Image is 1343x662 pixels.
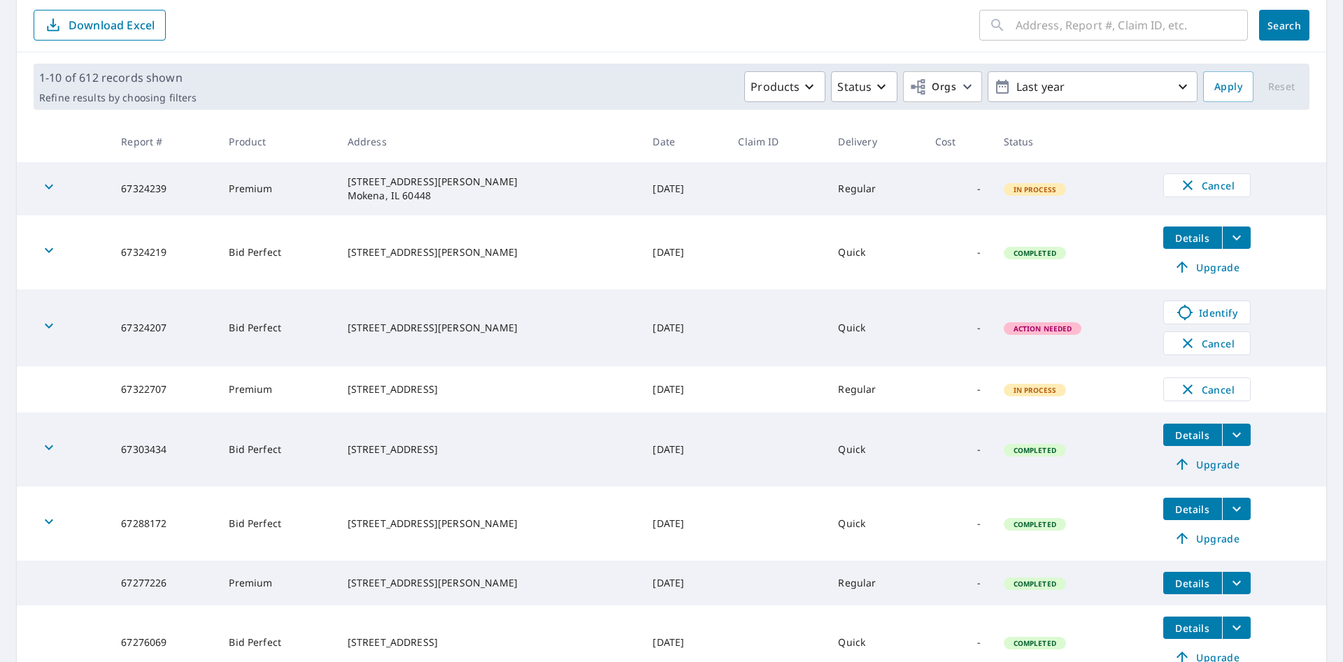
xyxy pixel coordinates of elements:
button: detailsBtn-67276069 [1163,617,1222,639]
th: Address [336,121,642,162]
button: filesDropdownBtn-67277226 [1222,572,1251,594]
span: Upgrade [1172,530,1242,547]
div: [STREET_ADDRESS] [348,442,631,456]
span: Apply [1214,78,1242,96]
td: 67277226 [110,561,218,605]
span: Cancel [1178,381,1236,398]
th: Claim ID [727,121,827,162]
div: [STREET_ADDRESS][PERSON_NAME] [348,517,631,531]
th: Product [218,121,336,162]
button: Cancel [1163,173,1251,197]
td: 67322707 [110,366,218,412]
span: Completed [1005,248,1065,258]
td: Premium [218,561,336,605]
button: Cancel [1163,331,1251,355]
td: Quick [827,487,923,561]
button: Last year [988,71,1198,102]
td: Regular [827,561,923,605]
button: filesDropdownBtn-67324219 [1222,226,1251,249]
td: 67324219 [110,215,218,289]
span: Orgs [909,78,956,96]
td: - [924,289,993,366]
span: Cancel [1178,177,1236,194]
td: Bid Perfect [218,412,336,487]
td: 67324239 [110,162,218,215]
td: Regular [827,366,923,412]
td: Quick [827,215,923,289]
input: Address, Report #, Claim ID, etc. [1016,6,1248,45]
span: In Process [1005,385,1065,395]
button: Cancel [1163,377,1251,401]
button: filesDropdownBtn-67276069 [1222,617,1251,639]
p: Refine results by choosing filters [39,92,197,104]
p: Status [837,78,872,95]
button: detailsBtn-67277226 [1163,572,1222,594]
td: - [924,162,993,215]
td: 67288172 [110,487,218,561]
p: 1-10 of 612 records shown [39,69,197,86]
span: Upgrade [1172,456,1242,473]
th: Cost [924,121,993,162]
td: - [924,215,993,289]
td: Bid Perfect [218,487,336,561]
td: Bid Perfect [218,215,336,289]
th: Status [993,121,1152,162]
th: Date [641,121,727,162]
span: Details [1172,577,1214,590]
td: [DATE] [641,366,727,412]
td: [DATE] [641,412,727,487]
td: - [924,412,993,487]
td: [DATE] [641,289,727,366]
span: Cancel [1178,335,1236,352]
button: Download Excel [34,10,166,41]
div: [STREET_ADDRESS] [348,635,631,649]
th: Report # [110,121,218,162]
div: [STREET_ADDRESS][PERSON_NAME] [348,245,631,259]
td: Premium [218,366,336,412]
td: [DATE] [641,215,727,289]
p: Products [751,78,800,95]
div: [STREET_ADDRESS][PERSON_NAME] [348,576,631,590]
p: Last year [1011,75,1174,99]
th: Delivery [827,121,923,162]
a: Upgrade [1163,256,1251,278]
button: Status [831,71,897,102]
span: Details [1172,231,1214,245]
button: Products [744,71,825,102]
p: Download Excel [69,17,155,33]
button: detailsBtn-67303434 [1163,424,1222,446]
span: Identify [1172,304,1242,321]
div: [STREET_ADDRESS] [348,382,631,396]
span: Upgrade [1172,259,1242,275]
button: detailsBtn-67324219 [1163,226,1222,249]
button: Orgs [903,71,982,102]
td: - [924,561,993,605]
td: Quick [827,412,923,487]
td: Bid Perfect [218,289,336,366]
button: filesDropdownBtn-67288172 [1222,498,1251,520]
td: 67324207 [110,289,218,366]
button: Apply [1203,71,1253,102]
td: - [924,366,993,412]
div: [STREET_ADDRESS][PERSON_NAME] [348,321,631,335]
button: detailsBtn-67288172 [1163,498,1222,520]
span: Details [1172,503,1214,516]
a: Identify [1163,301,1251,324]
td: Premium [218,162,336,215]
a: Upgrade [1163,453,1251,475]
div: [STREET_ADDRESS][PERSON_NAME] Mokena, IL 60448 [348,175,631,203]
td: Quick [827,289,923,366]
span: Action Needed [1005,324,1081,333]
td: - [924,487,993,561]
span: Search [1270,19,1298,32]
td: 67303434 [110,412,218,487]
span: In Process [1005,185,1065,194]
span: Details [1172,429,1214,442]
span: Completed [1005,579,1065,589]
span: Completed [1005,638,1065,648]
span: Details [1172,621,1214,635]
span: Completed [1005,445,1065,455]
button: filesDropdownBtn-67303434 [1222,424,1251,446]
td: [DATE] [641,561,727,605]
td: [DATE] [641,487,727,561]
